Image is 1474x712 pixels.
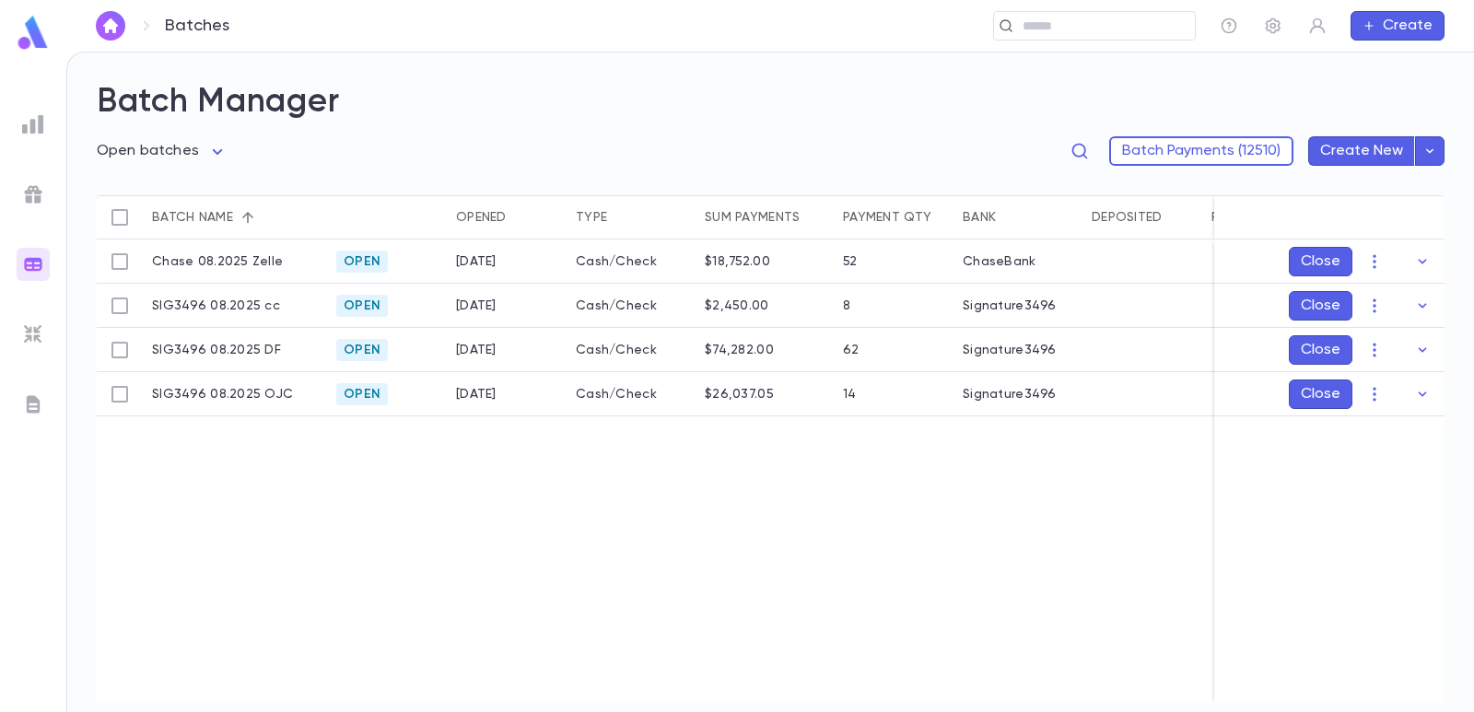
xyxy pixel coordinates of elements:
[97,144,199,158] span: Open batches
[447,195,567,239] div: Opened
[456,298,497,313] div: 7/31/2025
[97,82,1445,123] h2: Batch Manager
[1211,195,1282,239] div: Recorded
[1092,195,1163,239] div: Deposited
[22,253,44,275] img: batches_gradient.0a22e14384a92aa4cd678275c0c39cc4.svg
[22,113,44,135] img: reports_grey.c525e4749d1bce6a11f5fe2a8de1b229.svg
[1308,136,1415,166] button: Create New
[143,195,327,239] div: Batch name
[705,387,774,402] div: $26,037.05
[953,195,1082,239] div: Bank
[963,195,996,239] div: Bank
[843,254,858,269] div: 52
[336,298,388,313] span: Open
[567,195,696,239] div: Type
[152,298,280,313] p: SIG3496 08.2025 cc
[1289,379,1352,409] button: Close
[696,195,834,239] div: Sum payments
[705,195,800,239] div: Sum payments
[22,183,44,205] img: campaigns_grey.99e729a5f7ee94e3726e6486bddda8f1.svg
[567,284,696,328] div: Cash/Check
[567,328,696,372] div: Cash/Check
[705,298,769,313] div: $2,450.00
[336,254,388,269] span: Open
[165,16,229,36] p: Batches
[152,195,233,239] div: Batch name
[15,15,52,51] img: logo
[834,195,953,239] div: Payment qty
[456,343,497,357] div: 8/1/2025
[456,254,497,269] div: 8/1/2025
[963,343,1057,357] div: Signature3496
[1289,335,1352,365] button: Close
[843,387,857,402] div: 14
[152,254,283,269] p: Chase 08.2025 Zelle
[567,239,696,284] div: Cash/Check
[336,387,388,402] span: Open
[152,343,281,357] p: SIG3496 08.2025 DF
[1289,291,1352,321] button: Close
[843,343,860,357] div: 62
[1202,195,1322,239] div: Recorded
[576,195,607,239] div: Type
[22,393,44,415] img: letters_grey.7941b92b52307dd3b8a917253454ce1c.svg
[456,387,497,402] div: 8/1/2025
[843,298,850,313] div: 8
[336,343,388,357] span: Open
[233,203,263,232] button: Sort
[97,137,228,166] div: Open batches
[22,323,44,345] img: imports_grey.530a8a0e642e233f2baf0ef88e8c9fcb.svg
[456,195,507,239] div: Opened
[963,254,1036,269] div: ChaseBank
[705,254,770,269] div: $18,752.00
[1082,195,1202,239] div: Deposited
[1351,11,1445,41] button: Create
[963,298,1057,313] div: Signature3496
[567,372,696,416] div: Cash/Check
[705,343,774,357] div: $74,282.00
[843,195,931,239] div: Payment qty
[1289,247,1352,276] button: Close
[152,387,293,402] p: SIG3496 08.2025 OJC
[963,387,1057,402] div: Signature3496
[1109,136,1293,166] button: Batch Payments (12510)
[99,18,122,33] img: home_white.a664292cf8c1dea59945f0da9f25487c.svg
